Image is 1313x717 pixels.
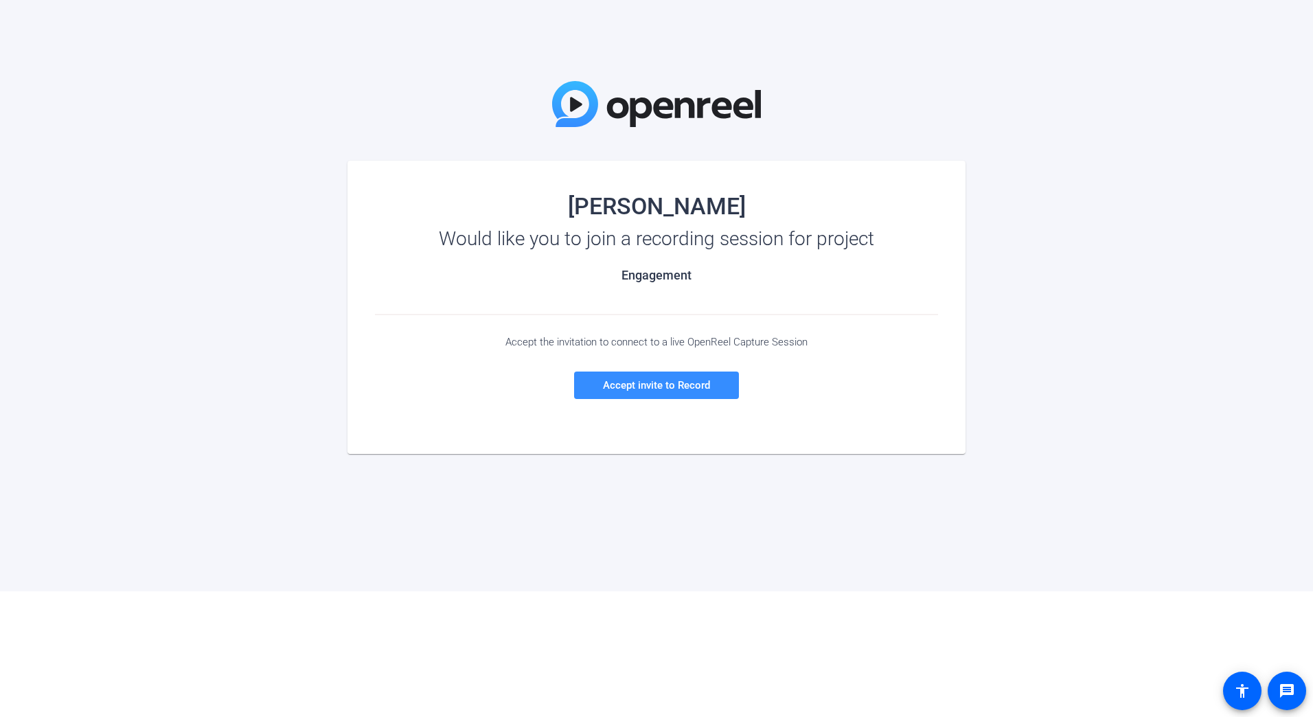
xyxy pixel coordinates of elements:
[375,195,938,217] div: [PERSON_NAME]
[1279,683,1295,699] mat-icon: message
[375,228,938,250] div: Would like you to join a recording session for project
[552,81,761,127] img: OpenReel Logo
[574,372,739,399] a: Accept invite to Record
[1234,683,1251,699] mat-icon: accessibility
[603,379,710,391] span: Accept invite to Record
[375,268,938,283] h2: Engagement
[375,336,938,348] div: Accept the invitation to connect to a live OpenReel Capture Session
